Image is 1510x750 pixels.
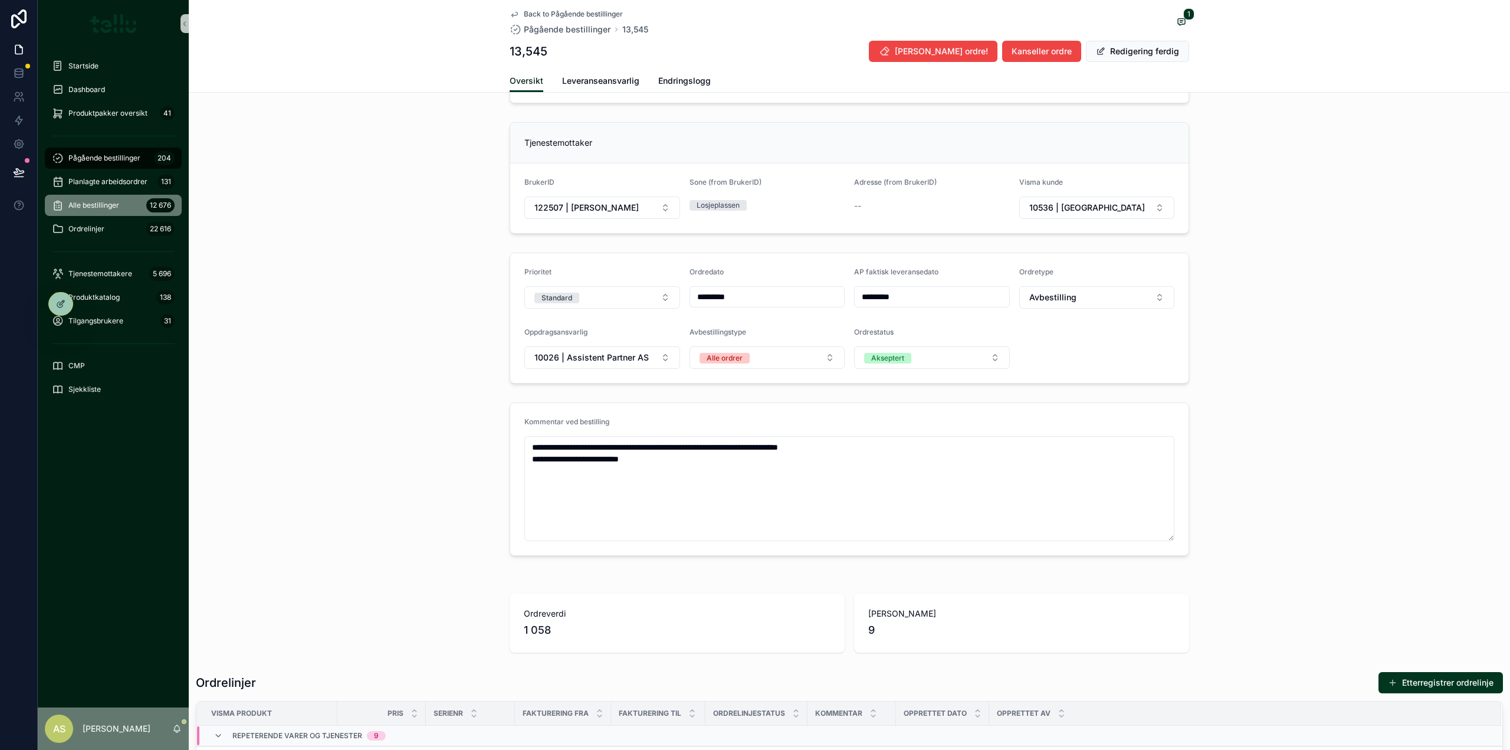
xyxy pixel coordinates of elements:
a: Alle bestillinger12 676 [45,195,182,216]
a: Sjekkliste [45,379,182,400]
a: CMP [45,355,182,376]
div: 41 [160,106,175,120]
a: Oversikt [510,70,543,93]
span: Ordrelinjer [68,224,104,234]
h1: Ordrelinjer [196,674,256,691]
span: Opprettet av [997,709,1051,718]
span: Ordrestatus [854,327,894,336]
a: Tjenestemottakere5 696 [45,263,182,284]
div: Alle ordrer [707,353,743,363]
span: 9 [868,622,1175,638]
span: Tjenestemottaker [524,137,592,148]
span: Produktpakker oversikt [68,109,147,118]
div: 31 [160,314,175,328]
div: scrollable content [38,47,189,415]
span: Startside [68,61,99,71]
span: CMP [68,361,85,371]
span: Leveranseansvarlig [562,75,639,87]
span: 1 [1183,8,1194,20]
button: [PERSON_NAME] ordre! [869,41,997,62]
a: Planlagte arbeidsordrer131 [45,171,182,192]
span: Dashboard [68,85,105,94]
span: Ordreverdi [524,608,830,620]
button: Select Button [690,346,845,369]
span: Visma produkt [211,709,272,718]
span: Pris [388,709,403,718]
a: Dashboard [45,79,182,100]
a: Ordrelinjer22 616 [45,218,182,240]
a: Endringslogg [658,70,711,94]
a: Back to Pågående bestillinger [510,9,623,19]
span: Opprettet dato [904,709,967,718]
span: Visma kunde [1019,178,1063,186]
span: Endringslogg [658,75,711,87]
button: Kanseller ordre [1002,41,1081,62]
span: Sjekkliste [68,385,101,394]
span: [PERSON_NAME] ordre! [895,45,988,57]
span: Ordredato [690,267,724,276]
button: Etterregistrer ordrelinje [1378,672,1503,693]
button: Select Button [1019,286,1175,309]
div: 5 696 [149,267,175,281]
div: 204 [154,151,175,165]
a: Produktpakker oversikt41 [45,103,182,124]
span: AP faktisk leveransedato [854,267,938,276]
a: 13,545 [622,24,648,35]
img: App logo [90,14,137,33]
div: Losjeplassen [697,200,740,211]
span: 10026 | Assistent Partner AS [534,352,649,363]
span: Avbestilling [1029,292,1076,303]
div: 131 [157,175,175,189]
span: Alle bestillinger [68,201,119,210]
span: Back to Pågående bestillinger [524,9,623,19]
span: BrukerID [524,178,554,186]
span: 1 058 [524,622,830,638]
span: Produktkatalog [68,293,120,302]
button: Select Button [524,346,680,369]
button: 1 [1174,15,1189,30]
a: Pågående bestillinger204 [45,148,182,169]
button: Select Button [524,286,680,309]
span: Sone (from BrukerID) [690,178,761,186]
span: Repeterende varer og tjenester [232,731,362,741]
span: Fakturering til [619,709,681,718]
a: Pågående bestillinger [510,24,610,35]
button: Redigering ferdig [1086,41,1189,62]
span: Kommentar [815,709,862,718]
div: 9 [374,731,379,741]
a: Tilgangsbrukere31 [45,310,182,332]
a: Produktkatalog138 [45,287,182,308]
span: Ordretype [1019,267,1053,276]
span: Adresse (from BrukerID) [854,178,937,186]
span: Oversikt [510,75,543,87]
div: 22 616 [146,222,175,236]
span: Kommentar ved bestilling [524,417,609,426]
button: Select Button [1019,196,1175,219]
span: Planlagte arbeidsordrer [68,177,147,186]
div: Akseptert [871,353,904,363]
div: 138 [156,290,175,304]
span: AS [53,722,65,736]
h1: 13,545 [510,43,547,60]
span: Avbestillingstype [690,327,746,336]
button: Select Button [854,346,1010,369]
span: Fakturering fra [523,709,589,718]
span: Pågående bestillinger [524,24,610,35]
span: Ordrelinjestatus [713,709,785,718]
span: Prioritet [524,267,552,276]
span: 10536 | [GEOGRAPHIC_DATA] [1029,202,1145,214]
p: [PERSON_NAME] [83,723,150,735]
span: -- [854,200,861,212]
span: Serienr [434,709,463,718]
button: Select Button [524,196,680,219]
span: Kanseller ordre [1012,45,1072,57]
span: Oppdragsansvarlig [524,327,587,336]
a: Leveranseansvarlig [562,70,639,94]
span: Tjenestemottakere [68,269,132,279]
span: Pågående bestillinger [68,153,140,163]
span: 122507 | [PERSON_NAME] [534,202,639,214]
a: Startside [45,55,182,77]
span: Tilgangsbrukere [68,316,123,326]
